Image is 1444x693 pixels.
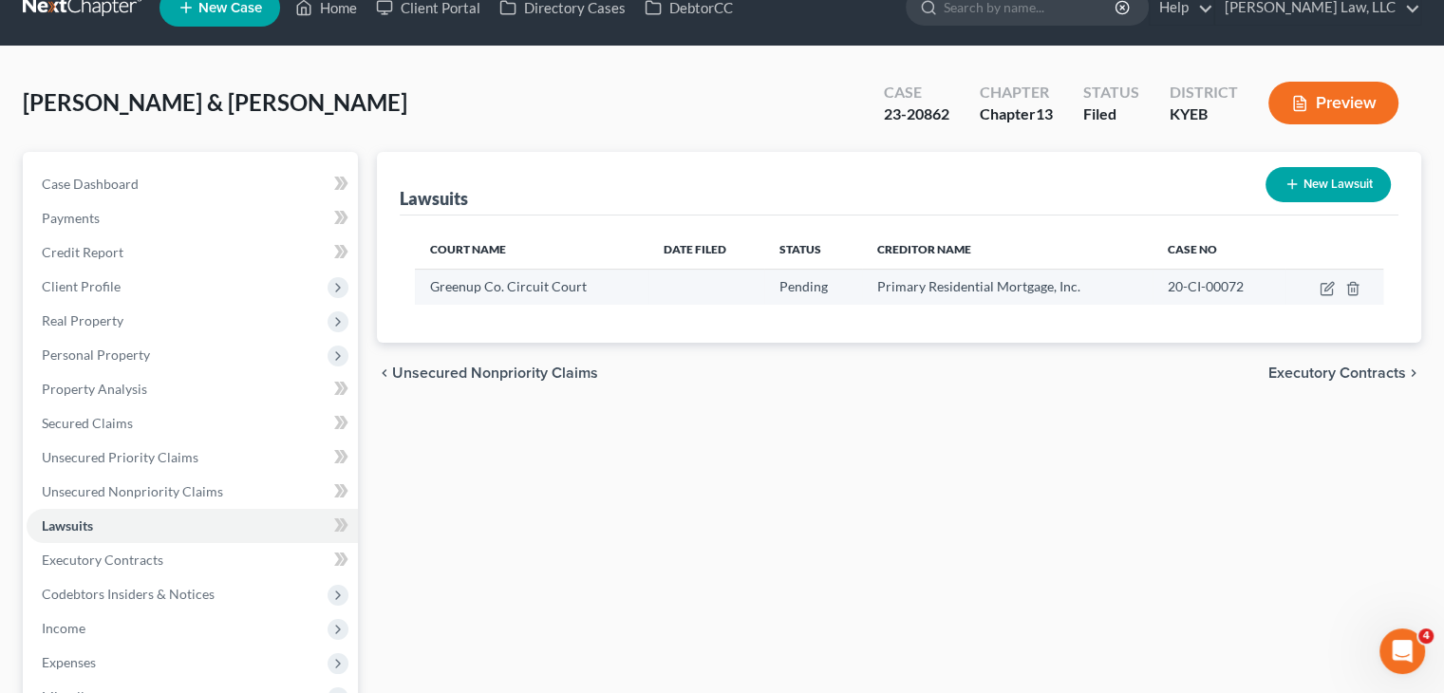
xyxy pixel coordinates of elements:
[980,103,1053,125] div: Chapter
[1168,278,1244,294] span: 20-CI-00072
[1083,82,1139,103] div: Status
[1170,82,1238,103] div: District
[1268,365,1406,381] span: Executory Contracts
[42,654,96,670] span: Expenses
[1168,242,1217,256] span: Case No
[42,210,100,226] span: Payments
[27,543,358,577] a: Executory Contracts
[430,242,506,256] span: Court Name
[400,187,468,210] div: Lawsuits
[27,201,358,235] a: Payments
[42,586,215,602] span: Codebtors Insiders & Notices
[42,176,139,192] span: Case Dashboard
[27,235,358,270] a: Credit Report
[1266,167,1391,202] button: New Lawsuit
[42,312,123,328] span: Real Property
[884,103,949,125] div: 23-20862
[42,552,163,568] span: Executory Contracts
[27,372,358,406] a: Property Analysis
[779,278,828,294] span: Pending
[877,278,1080,294] span: Primary Residential Mortgage, Inc.
[27,406,358,440] a: Secured Claims
[42,483,223,499] span: Unsecured Nonpriority Claims
[42,517,93,534] span: Lawsuits
[42,346,150,363] span: Personal Property
[392,365,598,381] span: Unsecured Nonpriority Claims
[1268,365,1421,381] button: Executory Contracts chevron_right
[23,88,407,116] span: [PERSON_NAME] & [PERSON_NAME]
[1268,82,1398,124] button: Preview
[1406,365,1421,381] i: chevron_right
[42,620,85,636] span: Income
[42,381,147,397] span: Property Analysis
[27,167,358,201] a: Case Dashboard
[27,440,358,475] a: Unsecured Priority Claims
[377,365,598,381] button: chevron_left Unsecured Nonpriority Claims
[430,278,587,294] span: Greenup Co. Circuit Court
[779,242,821,256] span: Status
[27,475,358,509] a: Unsecured Nonpriority Claims
[42,449,198,465] span: Unsecured Priority Claims
[1036,104,1053,122] span: 13
[42,244,123,260] span: Credit Report
[1379,628,1425,674] iframe: Intercom live chat
[198,1,262,15] span: New Case
[42,415,133,431] span: Secured Claims
[27,509,358,543] a: Lawsuits
[1170,103,1238,125] div: KYEB
[877,242,971,256] span: Creditor Name
[980,82,1053,103] div: Chapter
[377,365,392,381] i: chevron_left
[1083,103,1139,125] div: Filed
[42,278,121,294] span: Client Profile
[1418,628,1434,644] span: 4
[664,242,726,256] span: Date Filed
[884,82,949,103] div: Case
